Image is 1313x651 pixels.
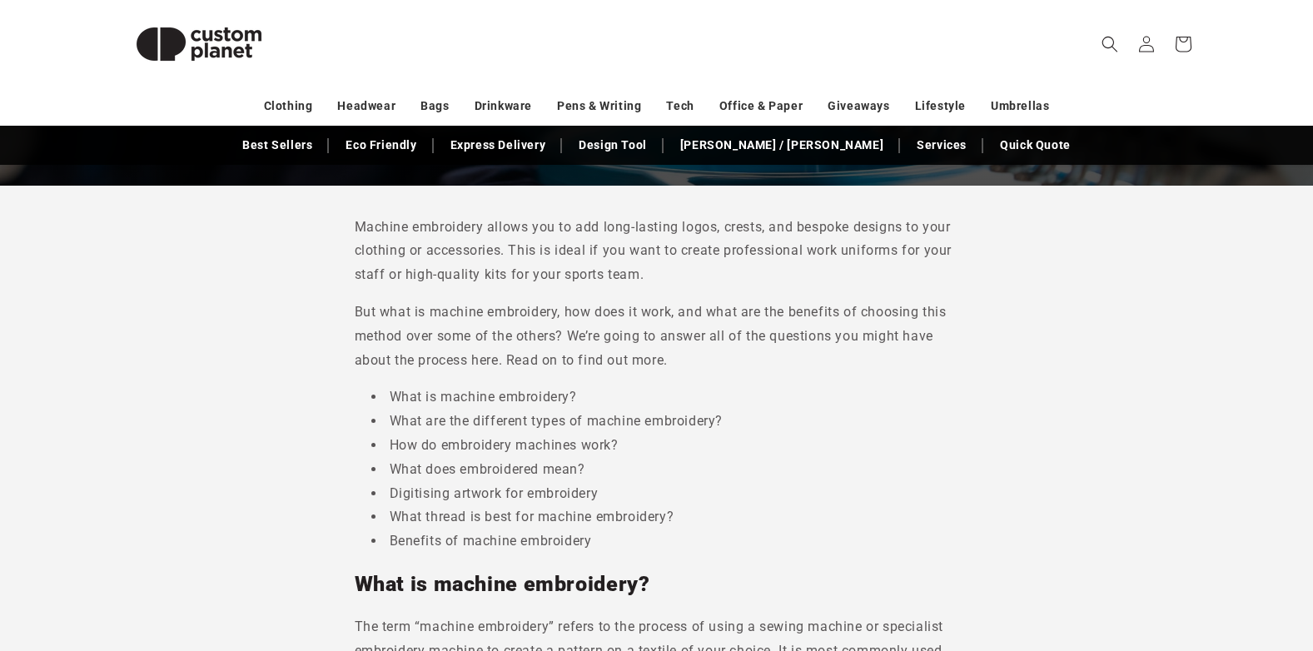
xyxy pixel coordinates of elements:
a: Eco Friendly [337,131,425,160]
a: Quick Quote [992,131,1079,160]
a: Design Tool [570,131,655,160]
a: Drinkware [475,92,532,121]
li: What are the different types of machine embroidery? [371,410,959,434]
a: Clothing [264,92,313,121]
li: How do embroidery machines work? [371,434,959,458]
a: Express Delivery [442,131,555,160]
a: Office & Paper [719,92,803,121]
a: Lifestyle [915,92,966,121]
a: Pens & Writing [557,92,641,121]
a: [PERSON_NAME] / [PERSON_NAME] [672,131,892,160]
li: What thread is best for machine embroidery? [371,505,959,529]
summary: Search [1092,26,1128,62]
p: But what is machine embroidery, how does it work, and what are the benefits of choosing this meth... [355,301,959,372]
li: Digitising artwork for embroidery [371,482,959,506]
a: Services [908,131,975,160]
li: Benefits of machine embroidery [371,529,959,554]
a: Umbrellas [991,92,1049,121]
a: Giveaways [828,92,889,121]
a: Bags [420,92,449,121]
li: What does embroidered mean? [371,458,959,482]
img: Custom Planet [116,7,282,82]
a: Tech [666,92,694,121]
a: Headwear [337,92,395,121]
li: What is machine embroidery? [371,385,959,410]
p: Machine embroidery allows you to add long-lasting logos, crests, and bespoke designs to your clot... [355,216,959,287]
a: Best Sellers [234,131,321,160]
h2: What is machine embroidery? [355,571,959,598]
